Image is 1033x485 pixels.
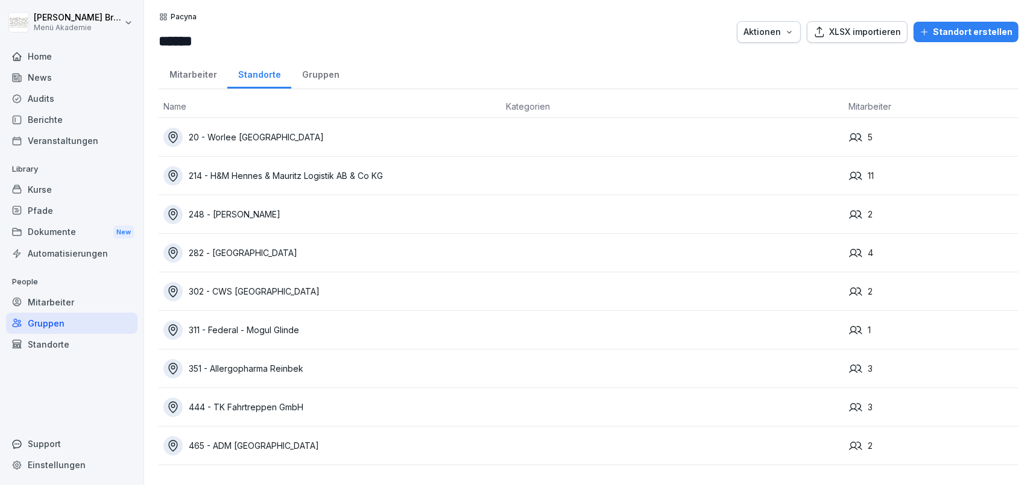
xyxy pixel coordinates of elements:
[6,67,137,88] a: News
[807,21,908,43] button: XLSX importieren
[501,95,844,118] th: Kategorien
[6,109,137,130] a: Berichte
[849,401,1014,414] div: 3
[6,272,137,292] p: People
[34,13,122,23] p: [PERSON_NAME] Bruns
[6,130,137,151] a: Veranstaltungen
[163,398,496,417] div: 444 - TK Fahrtreppen GmbH
[163,282,496,301] div: 302 - CWS [GEOGRAPHIC_DATA]
[849,246,1014,260] div: 4
[6,160,137,179] p: Library
[849,439,1014,452] div: 2
[6,88,137,109] a: Audits
[914,22,1019,42] button: Standort erstellen
[163,436,496,455] div: 465 - ADM [GEOGRAPHIC_DATA]
[849,362,1014,375] div: 3
[6,179,137,200] a: Kurse
[227,58,291,89] a: Standorte
[6,221,137,243] a: DokumenteNew
[6,334,137,355] a: Standorte
[849,169,1014,183] div: 11
[6,221,137,243] div: Dokumente
[159,95,501,118] th: Name
[813,25,901,39] div: XLSX importieren
[849,131,1014,144] div: 5
[744,25,794,39] div: Aktionen
[849,285,1014,298] div: 2
[6,433,137,454] div: Support
[171,13,197,21] p: Pacyna
[159,58,227,89] a: Mitarbeiter
[163,128,496,147] div: 20 - Worlee [GEOGRAPHIC_DATA]
[6,454,137,475] a: Einstellungen
[163,205,496,224] div: 248 - [PERSON_NAME]
[113,225,134,239] div: New
[6,243,137,264] a: Automatisierungen
[920,25,1012,39] div: Standort erstellen
[163,321,496,340] div: 311 - Federal - Mogul Glinde
[844,95,1019,118] th: Mitarbeiter
[34,23,122,32] p: Menü Akademie
[849,208,1014,221] div: 2
[6,200,137,221] a: Pfade
[849,324,1014,337] div: 1
[291,58,350,89] a: Gruppen
[6,313,137,334] a: Gruppen
[163,166,496,186] div: 214 - H&M Hennes & Mauritz Logistik AB & Co KG
[6,292,137,313] a: Mitarbeiter
[737,21,801,43] button: Aktionen
[163,359,496,378] div: 351 - Allergopharma Reinbek
[6,46,137,67] a: Home
[163,243,496,263] div: 282 - [GEOGRAPHIC_DATA]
